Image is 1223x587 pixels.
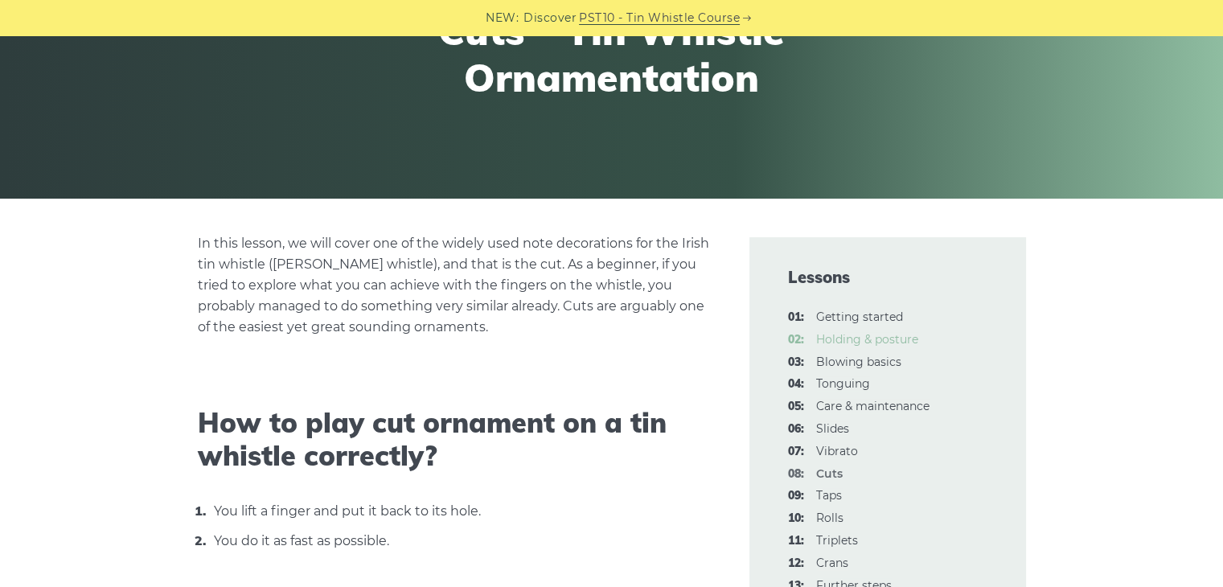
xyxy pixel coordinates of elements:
span: NEW: [486,9,519,27]
span: 01: [788,308,804,327]
h2: How to play cut ornament on a tin whistle correctly? [198,407,711,473]
strong: Cuts [816,466,843,481]
a: PST10 - Tin Whistle Course [579,9,740,27]
span: 08: [788,465,804,484]
li: You lift a finger and put it back to its hole. [210,500,711,522]
a: 02:Holding & posture [816,332,918,347]
span: 02: [788,330,804,350]
span: 04: [788,375,804,394]
span: Lessons [788,266,987,289]
span: 03: [788,353,804,372]
a: 09:Taps [816,488,842,503]
span: 09: [788,486,804,506]
p: In this lesson, we will cover one of the widely used note decorations for the Irish tin whistle (... [198,233,711,338]
h1: Cuts – Tin Whistle Ornamentation [316,8,908,101]
a: 11:Triplets [816,533,858,548]
span: 07: [788,442,804,462]
a: 06:Slides [816,421,849,436]
a: 07:Vibrato [816,444,858,458]
span: 06: [788,420,804,439]
span: Discover [523,9,577,27]
a: 04:Tonguing [816,376,870,391]
a: 05:Care & maintenance [816,399,930,413]
span: 11: [788,532,804,551]
a: 10:Rolls [816,511,843,525]
a: 12:Crans [816,556,848,570]
span: 12: [788,554,804,573]
span: 10: [788,509,804,528]
a: 01:Getting started [816,310,903,324]
a: 03:Blowing basics [816,355,901,369]
li: You do it as fast as possible. [210,530,711,552]
span: 05: [788,397,804,417]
